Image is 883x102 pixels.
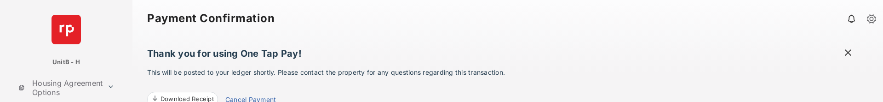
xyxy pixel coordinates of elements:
h1: Thank you for using One Tap Pay! [147,48,860,64]
p: UnitB - H [52,58,80,67]
a: Housing Agreement Options [15,77,103,99]
strong: Payment Confirmation [147,13,275,24]
img: svg+xml;base64,PHN2ZyB4bWxucz0iaHR0cDovL3d3dy53My5vcmcvMjAwMC9zdmciIHdpZHRoPSI2NCIgaGVpZ2h0PSI2NC... [52,15,81,44]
